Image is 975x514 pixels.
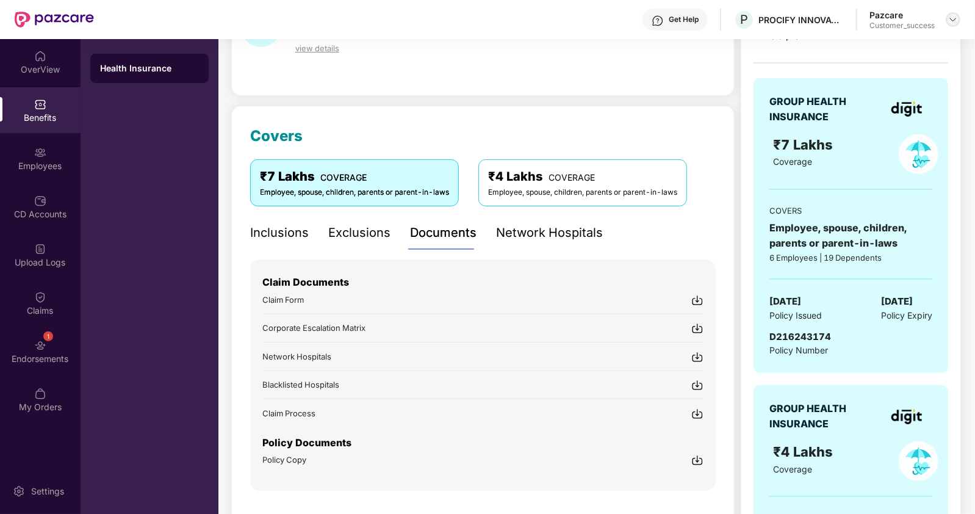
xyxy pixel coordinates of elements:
span: Shared C.D balance [295,29,375,40]
div: Employee, spouse, children, parents or parent-in-laws [488,187,677,198]
span: ₹7 Lakhs [773,137,836,153]
img: svg+xml;base64,PHN2ZyBpZD0iRG93bmxvYWQtMjR4MjQiIHhtbG5zPSJodHRwOi8vd3d3LnczLm9yZy8yMDAwL3N2ZyIgd2... [691,351,703,363]
span: Policy Number [769,345,828,355]
img: svg+xml;base64,PHN2ZyBpZD0iRW1wbG95ZWVzIiB4bWxucz0iaHR0cDovL3d3dy53My5vcmcvMjAwMC9zdmciIHdpZHRoPS... [34,147,46,159]
span: COVERAGE [320,172,367,183]
div: PROCIFY INNOVATIONS PRIVATE LIMITED [758,14,844,26]
div: Pazcare [869,9,935,21]
img: policyIcon [899,134,938,174]
img: svg+xml;base64,PHN2ZyBpZD0iRG93bmxvYWQtMjR4MjQiIHhtbG5zPSJodHRwOi8vd3d3LnczLm9yZy8yMDAwL3N2ZyIgd2... [691,408,703,420]
img: svg+xml;base64,PHN2ZyBpZD0iRW5kb3JzZW1lbnRzIiB4bWxucz0iaHR0cDovL3d3dy53My5vcmcvMjAwMC9zdmciIHdpZH... [34,339,46,352]
img: svg+xml;base64,PHN2ZyBpZD0iU2V0dGluZy0yMHgyMCIgeG1sbnM9Imh0dHA6Ly93d3cudzMub3JnLzIwMDAvc3ZnIiB3aW... [13,485,25,498]
div: Health Insurance [100,62,199,74]
span: Covers [250,127,303,145]
span: Policy Expiry [881,309,932,322]
img: svg+xml;base64,PHN2ZyBpZD0iTXlfT3JkZXJzIiBkYXRhLW5hbWU9Ik15IE9yZGVycyIgeG1sbnM9Imh0dHA6Ly93d3cudz... [34,388,46,400]
img: svg+xml;base64,PHN2ZyBpZD0iVXBsb2FkX0xvZ3MiIGRhdGEtbmFtZT0iVXBsb2FkIExvZ3MiIHhtbG5zPSJodHRwOi8vd3... [34,243,46,255]
span: Coverage [773,464,812,474]
img: svg+xml;base64,PHN2ZyBpZD0iRG93bmxvYWQtMjR4MjQiIHhtbG5zPSJodHRwOi8vd3d3LnczLm9yZy8yMDAwL3N2ZyIgd2... [691,294,703,306]
span: ₹4 Lakhs [773,444,836,460]
div: Employee, spouse, children, parents or parent-in-laws [769,220,932,251]
span: Corporate Escalation Matrix [262,323,365,333]
img: insurerLogo [891,101,922,117]
span: P [740,12,748,27]
p: Policy Documents [262,435,703,451]
img: svg+xml;base64,PHN2ZyBpZD0iRG93bmxvYWQtMjR4MjQiIHhtbG5zPSJodHRwOi8vd3d3LnczLm9yZy8yMDAwL3N2ZyIgd2... [691,322,703,335]
span: Blacklisted Hospitals [262,380,339,389]
div: 1 [43,331,53,341]
img: svg+xml;base64,PHN2ZyBpZD0iQ2xhaW0iIHhtbG5zPSJodHRwOi8vd3d3LnczLm9yZy8yMDAwL3N2ZyIgd2lkdGg9IjIwIi... [34,291,46,303]
span: Policy Issued [769,309,822,322]
div: Exclusions [328,223,390,242]
span: [DATE] [881,294,913,309]
div: Inclusions [250,223,309,242]
img: svg+xml;base64,PHN2ZyBpZD0iRG93bmxvYWQtMjR4MjQiIHhtbG5zPSJodHRwOi8vd3d3LnczLm9yZy8yMDAwL3N2ZyIgd2... [691,454,703,466]
div: COVERS [769,205,932,217]
span: Claim Process [262,408,315,418]
p: Claim Documents [262,275,703,290]
span: Coverage [773,156,812,167]
div: ₹4 Lakhs [488,167,677,186]
div: Settings [27,485,68,498]
div: ₹7 Lakhs [260,167,449,186]
div: Documents [410,223,477,242]
span: Claim Form [262,295,304,305]
span: COVERAGE [549,172,595,183]
img: insurerLogo [891,409,922,424]
img: policyIcon [899,441,938,481]
span: view details [295,43,339,53]
img: svg+xml;base64,PHN2ZyBpZD0iRG93bmxvYWQtMjR4MjQiIHhtbG5zPSJodHRwOi8vd3d3LnczLm9yZy8yMDAwL3N2ZyIgd2... [691,379,703,391]
div: Employee, spouse, children, parents or parent-in-laws [260,187,449,198]
div: GROUP HEALTH INSURANCE [769,94,876,125]
span: Policy Copy [262,455,306,465]
img: svg+xml;base64,PHN2ZyBpZD0iSG9tZSIgeG1sbnM9Imh0dHA6Ly93d3cudzMub3JnLzIwMDAvc3ZnIiB3aWR0aD0iMjAiIG... [34,50,46,62]
img: svg+xml;base64,PHN2ZyBpZD0iRHJvcGRvd24tMzJ4MzIiIHhtbG5zPSJodHRwOi8vd3d3LnczLm9yZy8yMDAwL3N2ZyIgd2... [948,15,958,24]
img: svg+xml;base64,PHN2ZyBpZD0iQmVuZWZpdHMiIHhtbG5zPSJodHRwOi8vd3d3LnczLm9yZy8yMDAwL3N2ZyIgd2lkdGg9Ij... [34,98,46,110]
img: svg+xml;base64,PHN2ZyBpZD0iQ0RfQWNjb3VudHMiIGRhdGEtbmFtZT0iQ0QgQWNjb3VudHMiIHhtbG5zPSJodHRwOi8vd3... [34,195,46,207]
div: GROUP HEALTH INSURANCE [769,401,876,432]
div: Get Help [669,15,699,24]
span: D216243174 [769,331,831,342]
div: 6 Employees | 19 Dependents [769,252,932,264]
img: New Pazcare Logo [15,12,94,27]
span: [DATE] [769,294,801,309]
span: Network Hospitals [262,352,331,361]
div: Network Hospitals [496,223,603,242]
img: svg+xml;base64,PHN2ZyBpZD0iSGVscC0zMngzMiIgeG1sbnM9Imh0dHA6Ly93d3cudzMub3JnLzIwMDAvc3ZnIiB3aWR0aD... [652,15,664,27]
div: Customer_success [869,21,935,31]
